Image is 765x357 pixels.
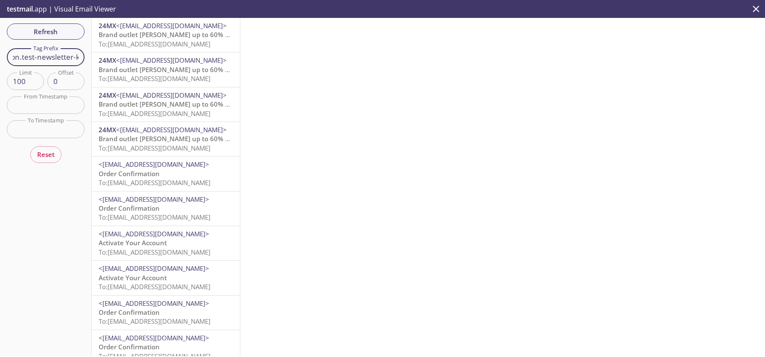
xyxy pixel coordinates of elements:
span: Activate Your Account [99,273,167,282]
span: Brand outlet [PERSON_NAME] up to 60% off [99,134,234,143]
div: <[EMAIL_ADDRESS][DOMAIN_NAME]>Order ConfirmationTo:[EMAIL_ADDRESS][DOMAIN_NAME] [92,157,240,191]
span: 24MX [99,125,116,134]
div: <[EMAIL_ADDRESS][DOMAIN_NAME]>Activate Your AccountTo:[EMAIL_ADDRESS][DOMAIN_NAME] [92,261,240,295]
span: To: [EMAIL_ADDRESS][DOMAIN_NAME] [99,317,210,325]
span: To: [EMAIL_ADDRESS][DOMAIN_NAME] [99,144,210,152]
span: To: [EMAIL_ADDRESS][DOMAIN_NAME] [99,74,210,83]
span: Order Confirmation [99,308,160,316]
span: To: [EMAIL_ADDRESS][DOMAIN_NAME] [99,40,210,48]
div: 24MX<[EMAIL_ADDRESS][DOMAIN_NAME]>Brand outlet [PERSON_NAME] up to 60% offTo:[EMAIL_ADDRESS][DOMA... [92,122,240,156]
span: <[EMAIL_ADDRESS][DOMAIN_NAME]> [99,264,209,273]
span: To: [EMAIL_ADDRESS][DOMAIN_NAME] [99,282,210,291]
span: To: [EMAIL_ADDRESS][DOMAIN_NAME] [99,213,210,221]
span: Order Confirmation [99,204,160,212]
div: <[EMAIL_ADDRESS][DOMAIN_NAME]>Activate Your AccountTo:[EMAIL_ADDRESS][DOMAIN_NAME] [92,226,240,260]
span: <[EMAIL_ADDRESS][DOMAIN_NAME]> [116,91,227,99]
span: 24MX [99,56,116,64]
span: 24MX [99,91,116,99]
div: <[EMAIL_ADDRESS][DOMAIN_NAME]>Order ConfirmationTo:[EMAIL_ADDRESS][DOMAIN_NAME] [92,296,240,330]
button: Reset [30,146,61,163]
span: <[EMAIL_ADDRESS][DOMAIN_NAME]> [99,160,209,168]
span: Refresh [14,26,78,37]
span: <[EMAIL_ADDRESS][DOMAIN_NAME]> [116,21,227,30]
div: 24MX<[EMAIL_ADDRESS][DOMAIN_NAME]>Brand outlet [PERSON_NAME] up to 60% offTo:[EMAIL_ADDRESS][DOMA... [92,52,240,87]
span: To: [EMAIL_ADDRESS][DOMAIN_NAME] [99,109,210,118]
span: <[EMAIL_ADDRESS][DOMAIN_NAME]> [99,229,209,238]
div: <[EMAIL_ADDRESS][DOMAIN_NAME]>Order ConfirmationTo:[EMAIL_ADDRESS][DOMAIN_NAME] [92,192,240,226]
div: 24MX<[EMAIL_ADDRESS][DOMAIN_NAME]>Brand outlet [PERSON_NAME] up to 60% offTo:[EMAIL_ADDRESS][DOMA... [92,87,240,122]
span: Brand outlet [PERSON_NAME] up to 60% off [99,100,234,108]
button: Refresh [7,23,85,40]
span: <[EMAIL_ADDRESS][DOMAIN_NAME]> [116,56,227,64]
span: Brand outlet [PERSON_NAME] up to 60% off [99,65,234,74]
span: <[EMAIL_ADDRESS][DOMAIN_NAME]> [116,125,227,134]
span: Brand outlet [PERSON_NAME] up to 60% off [99,30,234,39]
span: <[EMAIL_ADDRESS][DOMAIN_NAME]> [99,299,209,308]
span: To: [EMAIL_ADDRESS][DOMAIN_NAME] [99,248,210,256]
span: Reset [37,149,55,160]
div: 24MX<[EMAIL_ADDRESS][DOMAIN_NAME]>Brand outlet [PERSON_NAME] up to 60% offTo:[EMAIL_ADDRESS][DOMA... [92,18,240,52]
span: Activate Your Account [99,238,167,247]
span: <[EMAIL_ADDRESS][DOMAIN_NAME]> [99,334,209,342]
span: <[EMAIL_ADDRESS][DOMAIN_NAME]> [99,195,209,203]
span: testmail [7,4,33,14]
span: To: [EMAIL_ADDRESS][DOMAIN_NAME] [99,178,210,187]
span: Order Confirmation [99,169,160,178]
span: 24MX [99,21,116,30]
span: Order Confirmation [99,342,160,351]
